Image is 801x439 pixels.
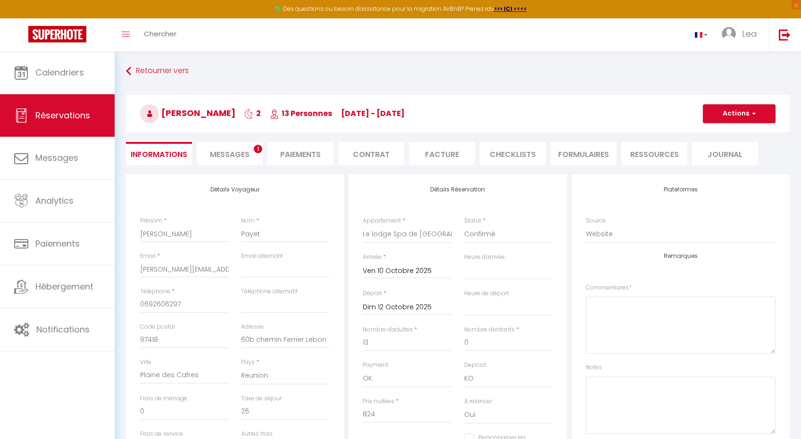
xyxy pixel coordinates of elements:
[586,363,602,372] label: Notes
[36,323,90,335] span: Notifications
[140,358,151,367] label: Ville
[35,152,78,164] span: Messages
[363,216,401,225] label: Appartement
[241,430,273,439] label: Autres frais
[338,142,404,165] li: Contrat
[703,104,776,123] button: Actions
[715,18,769,51] a: ... Lea
[126,63,790,80] a: Retourner vers
[126,142,192,165] li: Informations
[363,186,552,193] h4: Détails Réservation
[140,430,183,439] label: Frais de service
[586,283,632,292] label: Commentaires
[464,397,492,406] label: A relancer
[586,216,606,225] label: Source
[621,142,687,165] li: Ressources
[241,323,264,331] label: Adresse
[140,186,330,193] h4: Détails Voyageur
[464,216,481,225] label: Statut
[267,142,334,165] li: Paiements
[241,287,298,296] label: Téléphone alternatif
[140,394,187,403] label: Frais de ménage
[241,216,255,225] label: Nom
[140,287,170,296] label: Téléphone
[480,142,546,165] li: CHECKLISTS
[35,238,80,249] span: Paiements
[210,149,250,160] span: Messages
[494,5,527,13] a: >>> ICI <<<<
[137,18,184,51] a: Chercher
[586,186,776,193] h4: Plateformes
[363,361,388,370] label: Payment
[35,66,84,78] span: Calendriers
[722,27,736,41] img: ...
[464,361,486,370] label: Deposit
[586,253,776,259] h4: Remarques
[241,394,282,403] label: Taxe de séjour
[35,281,93,292] span: Hébergement
[270,108,332,119] span: 13 Personnes
[241,252,283,261] label: Email alternatif
[35,109,90,121] span: Réservations
[464,253,505,262] label: Heure d'arrivée
[464,325,515,334] label: Nombre d'enfants
[35,195,74,207] span: Analytics
[140,323,175,331] label: Code postal
[140,252,156,261] label: Email
[551,142,617,165] li: FORMULAIRES
[140,216,162,225] label: Prénom
[244,108,261,119] span: 2
[363,325,413,334] label: Nombre d'adultes
[692,142,758,165] li: Journal
[742,28,757,40] span: Lea
[254,145,262,153] span: 1
[140,107,235,119] span: [PERSON_NAME]
[409,142,475,165] li: Facture
[28,26,86,42] img: Super Booking
[341,108,405,119] span: [DATE] - [DATE]
[464,289,509,298] label: Heure de départ
[144,29,176,39] span: Chercher
[363,397,394,406] label: Prix nuitées
[241,358,255,367] label: Pays
[779,29,791,41] img: logout
[363,289,382,298] label: Départ
[363,253,382,262] label: Arrivée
